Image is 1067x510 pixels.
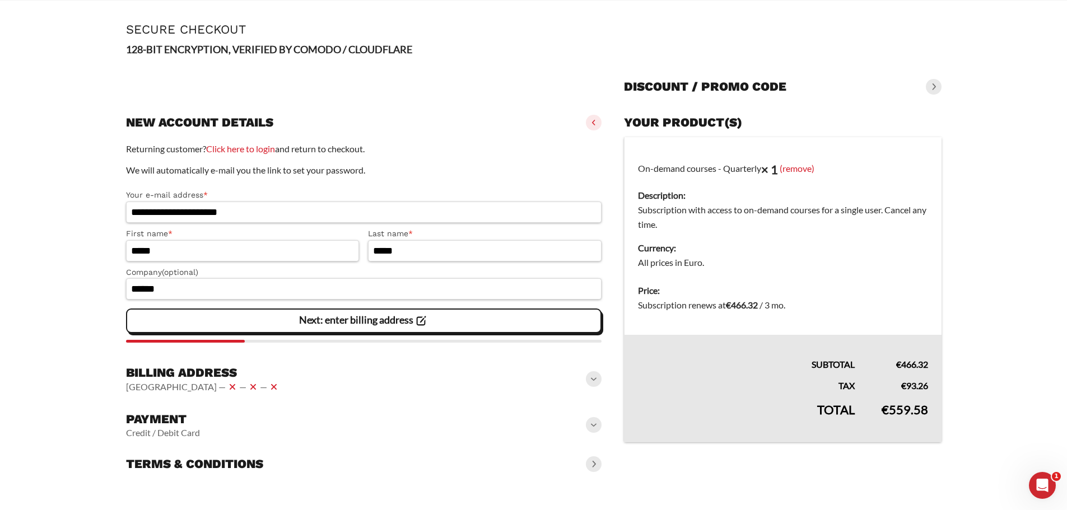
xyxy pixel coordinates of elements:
h3: Terms & conditions [126,456,263,472]
iframe: Intercom live chat [1029,472,1056,499]
h3: Billing address [126,365,281,381]
span: Subscription renews at . [638,300,785,310]
span: € [726,300,731,310]
span: (optional) [162,268,198,277]
a: Click here to login [206,143,275,154]
label: Your e-mail address [126,189,602,202]
vaadin-horizontal-layout: [GEOGRAPHIC_DATA] — — — [126,380,281,394]
span: € [901,380,906,391]
dd: All prices in Euro. [638,255,928,270]
h1: Secure Checkout [126,22,942,36]
dd: Subscription with access to on-demand courses for a single user. Cancel any time. [638,203,928,232]
label: Last name [368,227,602,240]
bdi: 466.32 [726,300,758,310]
label: First name [126,227,360,240]
p: We will automatically e-mail you the link to set your password. [126,163,602,177]
span: € [882,402,889,417]
span: 1 [1052,472,1061,481]
strong: 128-BIT ENCRYPTION, VERIFIED BY COMODO / CLOUDFLARE [126,43,412,55]
td: On-demand courses - Quarterly [625,137,942,277]
a: (remove) [780,162,814,173]
th: Subtotal [625,335,868,372]
h3: New account details [126,115,273,130]
vaadin-horizontal-layout: Credit / Debit Card [126,427,200,438]
bdi: 466.32 [896,359,928,369]
vaadin-button: Next: enter billing address [126,308,602,333]
h3: Payment [126,411,200,427]
dt: Description: [638,188,928,203]
dt: Price: [638,283,928,298]
dt: Currency: [638,241,928,255]
th: Total [625,393,868,442]
span: € [896,359,901,369]
label: Company [126,266,602,279]
bdi: 559.58 [882,402,928,417]
strong: × 1 [761,162,778,177]
th: Tax [625,372,868,393]
span: / 3 mo [760,300,784,310]
p: Returning customer? and return to checkout. [126,142,602,156]
bdi: 93.26 [901,380,928,391]
h3: Discount / promo code [624,79,786,95]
